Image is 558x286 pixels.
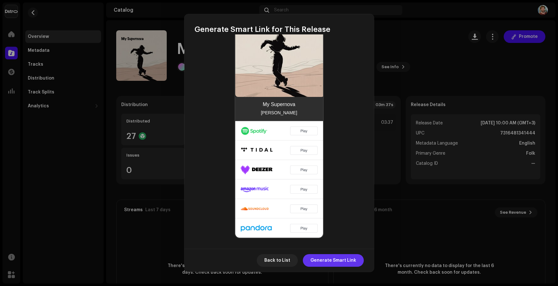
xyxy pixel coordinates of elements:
[303,254,364,267] button: Generate Smart Link
[264,254,290,267] span: Back to List
[310,254,356,267] span: Generate Smart Link
[235,8,324,97] img: e1256b96-81f9-4690-b4fd-e3d002e35dad
[263,102,295,107] div: My Supernova
[184,14,374,34] div: Generate Smart Link for This Release
[235,121,323,238] img: ffm-smart-link.png
[257,254,298,267] button: Back to List
[261,110,297,116] div: [PERSON_NAME]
